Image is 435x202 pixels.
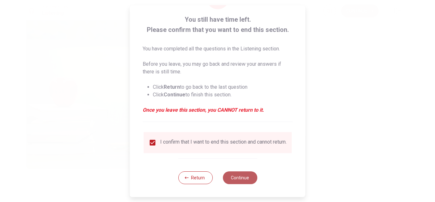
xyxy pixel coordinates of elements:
[164,84,180,90] strong: Return
[223,171,257,184] button: Continue
[160,139,287,146] div: I confirm that I want to end this section and cannot return.
[143,14,293,35] span: You still have time left. Please confirm that you want to end this section.
[143,45,293,53] p: You have completed all the questions in the Listening section.
[143,106,293,114] em: Once you leave this section, you CANNOT return to it.
[143,60,293,76] p: Before you leave, you may go back and review your answers if there is still time.
[153,83,293,91] li: Click to go back to the last question
[153,91,293,99] li: Click to finish this section.
[178,171,212,184] button: Return
[164,92,185,98] strong: Continue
